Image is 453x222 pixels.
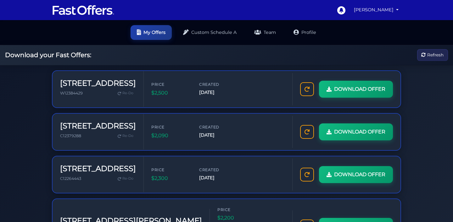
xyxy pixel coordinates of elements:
span: [DATE] [199,174,237,181]
a: Team [248,25,282,40]
a: [PERSON_NAME] [351,4,401,16]
span: Created [199,167,237,173]
span: W12384429 [60,91,83,95]
span: $2,300 [151,174,189,182]
span: DOWNLOAD OFFER [334,128,385,136]
span: C12264443 [60,176,81,181]
span: Price [151,124,189,130]
a: DOWNLOAD OFFER [319,81,393,98]
h2: Download your Fast Offers: [5,51,91,59]
span: Re-Do [122,133,133,139]
h3: [STREET_ADDRESS] [60,122,136,131]
a: Re-Do [115,89,136,97]
span: Created [199,124,237,130]
span: [DATE] [199,89,237,96]
a: Re-Do [115,132,136,140]
span: $2,090 [151,132,189,140]
span: Re-Do [122,176,133,181]
a: Re-Do [115,175,136,183]
a: Custom Schedule A [177,25,243,40]
span: [DATE] [199,132,237,139]
button: Refresh [417,49,448,61]
span: C12379288 [60,133,81,138]
a: My Offers [131,25,172,40]
span: Re-Do [122,90,133,96]
a: Profile [287,25,322,40]
span: $2,200 [217,214,255,222]
h3: [STREET_ADDRESS] [60,164,136,173]
span: DOWNLOAD OFFER [334,171,385,179]
span: $2,500 [151,89,189,97]
a: DOWNLOAD OFFER [319,123,393,140]
span: Refresh [427,51,444,58]
span: Price [151,81,189,87]
h3: [STREET_ADDRESS] [60,79,136,88]
span: Price [151,167,189,173]
span: Price [217,207,255,213]
span: Created [199,81,237,87]
a: DOWNLOAD OFFER [319,166,393,183]
span: DOWNLOAD OFFER [334,85,385,93]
